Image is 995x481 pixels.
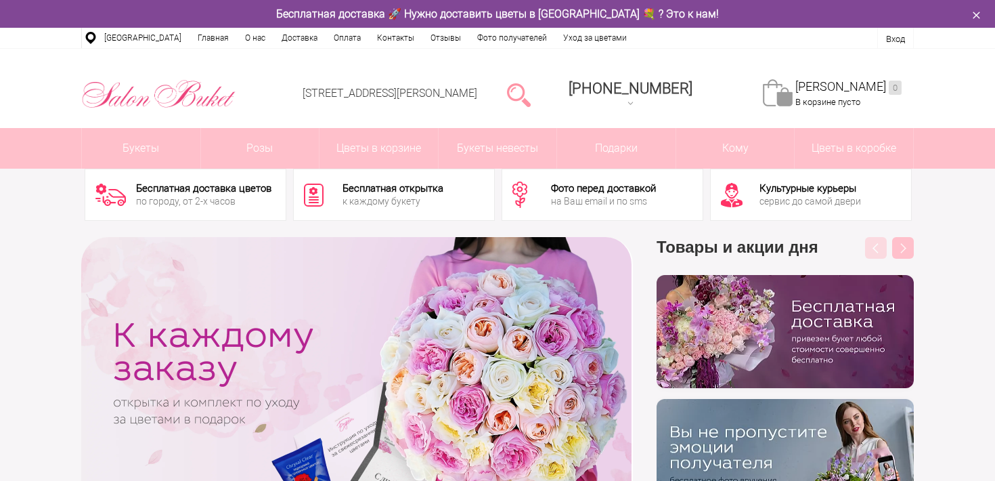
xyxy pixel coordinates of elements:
span: [PHONE_NUMBER] [569,80,692,97]
span: В корзине пусто [795,97,860,107]
a: [STREET_ADDRESS][PERSON_NAME] [303,87,477,100]
a: Оплата [326,28,369,48]
a: Цветы в корзине [319,128,438,169]
a: Контакты [369,28,422,48]
div: Бесплатная открытка [342,184,443,194]
a: Вход [886,34,905,44]
img: hpaj04joss48rwypv6hbykmvk1dj7zyr.png.webp [657,275,914,388]
a: Отзывы [422,28,469,48]
div: Бесплатная доставка цветов [136,184,271,194]
a: Букеты невесты [439,128,557,169]
div: на Ваш email и по sms [551,196,656,206]
div: сервис до самой двери [759,196,861,206]
div: к каждому букету [342,196,443,206]
a: Доставка [273,28,326,48]
a: О нас [237,28,273,48]
ins: 0 [889,81,902,95]
a: [GEOGRAPHIC_DATA] [96,28,190,48]
a: Подарки [557,128,676,169]
a: Уход за цветами [555,28,635,48]
div: по городу, от 2-х часов [136,196,271,206]
a: [PERSON_NAME] [795,79,902,95]
span: Кому [676,128,795,169]
div: Бесплатная доставка 🚀 Нужно доставить цветы в [GEOGRAPHIC_DATA] 💐 ? Это к нам! [71,7,924,21]
div: Фото перед доставкой [551,184,656,194]
button: Next [892,237,914,259]
a: Букеты [82,128,200,169]
div: Культурные курьеры [759,184,861,194]
a: Цветы в коробке [795,128,913,169]
img: Цветы Нижний Новгород [81,77,236,112]
a: Фото получателей [469,28,555,48]
a: Розы [201,128,319,169]
a: [PHONE_NUMBER] [560,75,701,114]
h3: Товары и акции дня [657,237,914,275]
a: Главная [190,28,237,48]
